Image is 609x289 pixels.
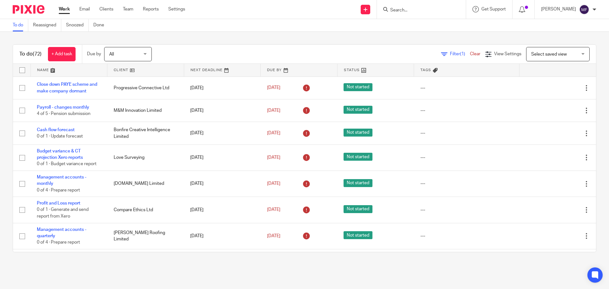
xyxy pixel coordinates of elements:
span: [DATE] [267,155,280,160]
a: Management accounts - quarterly [37,227,86,238]
h1: To do [19,51,42,57]
td: M&M Innovation Limited [107,99,184,122]
span: Tags [420,68,431,72]
span: [DATE] [267,208,280,212]
td: [DATE] [184,122,261,144]
a: Work [59,6,70,12]
td: [DATE] [184,144,261,171]
td: Scope CBS [107,249,184,275]
a: Cash flow forecast [37,128,75,132]
span: Select saved view [531,52,567,57]
div: --- [420,107,513,114]
a: Done [93,19,109,31]
span: 0 of 1 · Budget variance report [37,162,97,166]
span: 4 of 5 · Pension submission [37,111,90,116]
p: Due by [87,51,101,57]
input: Search [390,8,447,13]
span: 0 of 4 · Prepare report [37,188,80,192]
a: To do [13,19,28,31]
a: Reassigned [33,19,61,31]
a: Reports [143,6,159,12]
a: Settings [168,6,185,12]
td: [DATE] [184,197,261,223]
span: Filter [450,52,470,56]
img: Pixie [13,5,44,14]
a: Email [79,6,90,12]
span: Not started [344,83,372,91]
span: [DATE] [267,108,280,113]
a: Profit and Loss report [37,201,80,205]
td: [DATE] [184,223,261,249]
span: Not started [344,129,372,137]
div: --- [420,180,513,187]
span: Get Support [481,7,506,11]
span: (1) [460,52,465,56]
span: Not started [344,179,372,187]
span: [DATE] [267,131,280,135]
span: [DATE] [267,234,280,238]
span: 0 of 1 · Update forecast [37,134,83,139]
a: Clear [470,52,480,56]
a: Payroll - changes monthly [37,105,89,110]
td: [DOMAIN_NAME] Limited [107,171,184,197]
td: [DATE] [184,171,261,197]
span: [DATE] [267,181,280,186]
a: Snoozed [66,19,89,31]
td: Bonfire Creative Intelligence Limited [107,122,184,144]
td: [DATE] [184,99,261,122]
span: All [109,52,114,57]
span: Not started [344,106,372,114]
div: --- [420,233,513,239]
div: --- [420,154,513,161]
span: View Settings [494,52,521,56]
span: Not started [344,231,372,239]
td: [DATE] [184,249,261,275]
p: [PERSON_NAME] [541,6,576,12]
img: svg%3E [579,4,589,15]
a: Clients [99,6,113,12]
td: Love Surveying [107,144,184,171]
div: --- [420,207,513,213]
a: Team [123,6,133,12]
span: Not started [344,153,372,161]
span: 0 of 1 · Generate and send report from Xero [37,208,89,219]
div: --- [420,85,513,91]
span: 0 of 4 · Prepare report [37,240,80,245]
span: (72) [33,51,42,57]
span: [DATE] [267,86,280,90]
td: [DATE] [184,77,261,99]
td: Progressive Connective Ltd [107,77,184,99]
a: Close down PAYE scheme and make company dormant [37,82,97,93]
a: Budget variance & CT projection Xero reports [37,149,83,160]
span: Not started [344,205,372,213]
div: --- [420,130,513,136]
td: Compare Ethics Ltd [107,197,184,223]
a: + Add task [48,47,76,61]
a: Management accounts - monthly [37,175,86,186]
td: [PERSON_NAME] Roofing Limited [107,223,184,249]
